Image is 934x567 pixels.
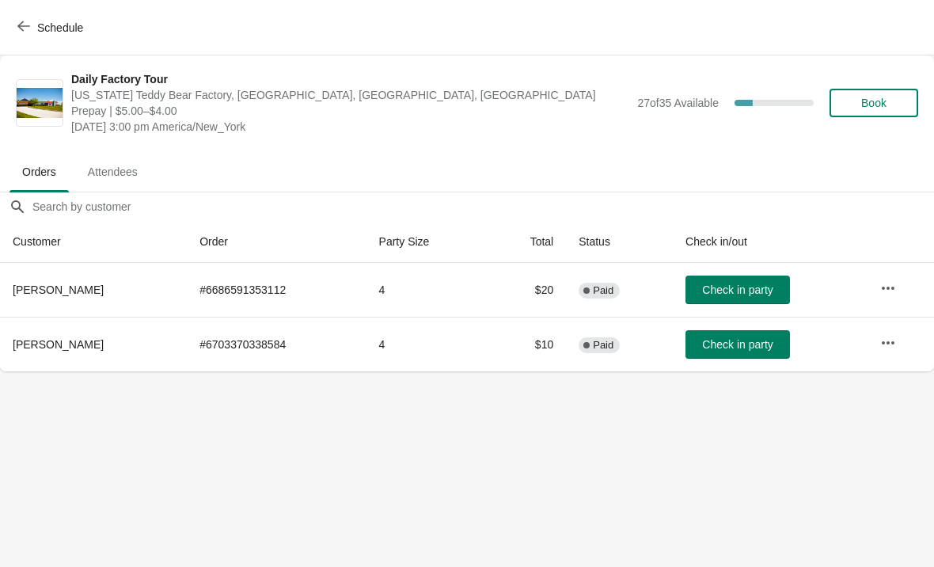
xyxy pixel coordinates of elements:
span: Schedule [37,21,83,34]
span: [PERSON_NAME] [13,338,104,351]
th: Order [187,221,366,263]
td: # 6703370338584 [187,317,366,371]
button: Check in party [685,330,790,359]
th: Total [488,221,566,263]
td: $10 [488,317,566,371]
span: 27 of 35 Available [637,97,719,109]
th: Party Size [366,221,488,263]
th: Status [566,221,673,263]
td: 4 [366,317,488,371]
span: Attendees [75,158,150,186]
span: Orders [9,158,69,186]
td: 4 [366,263,488,317]
button: Book [830,89,918,117]
img: Daily Factory Tour [17,88,63,119]
span: [PERSON_NAME] [13,283,104,296]
span: [US_STATE] Teddy Bear Factory, [GEOGRAPHIC_DATA], [GEOGRAPHIC_DATA], [GEOGRAPHIC_DATA] [71,87,629,103]
span: Prepay | $5.00–$4.00 [71,103,629,119]
input: Search by customer [32,192,934,221]
td: $20 [488,263,566,317]
td: # 6686591353112 [187,263,366,317]
span: Paid [593,339,613,352]
th: Check in/out [673,221,868,263]
span: Book [861,97,887,109]
span: Daily Factory Tour [71,71,629,87]
span: Paid [593,284,613,297]
button: Check in party [685,276,790,304]
span: Check in party [702,338,773,351]
span: [DATE] 3:00 pm America/New_York [71,119,629,135]
span: Check in party [702,283,773,296]
button: Schedule [8,13,96,42]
